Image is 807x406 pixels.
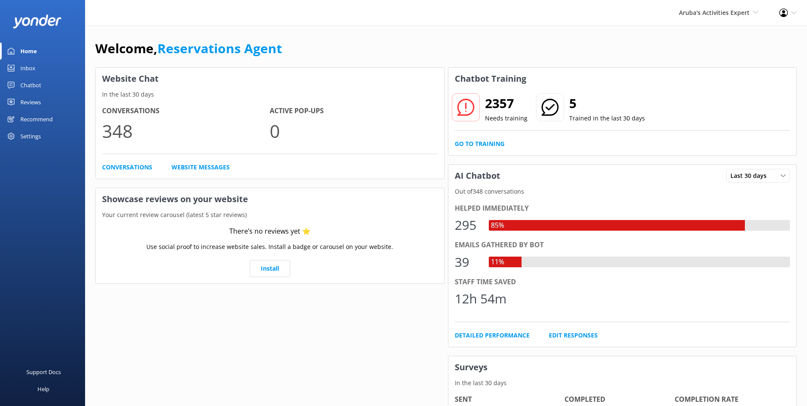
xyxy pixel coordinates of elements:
[448,187,797,196] p: Out of 348 conversations
[270,106,437,117] h4: Active Pop-ups
[229,226,311,237] div: There’s no reviews yet ⭐
[455,277,790,288] div: Staff time saved
[20,94,41,111] div: Reviews
[95,38,282,59] h1: Welcome,
[171,163,230,172] a: Website Messages
[569,114,645,123] p: Trained in the last 30 days
[37,380,49,397] div: Help
[455,331,530,340] a: Detailed Performance
[20,128,41,145] div: Settings
[13,14,62,29] img: yonder-white-logo.png
[679,9,750,17] span: Aruba's Activities Expert
[455,252,480,272] div: 39
[96,90,444,99] p: In the last 30 days
[455,203,790,214] div: Helped immediately
[20,111,53,128] div: Recommend
[565,394,675,405] h4: Completed
[448,378,797,388] p: In the last 30 days
[675,394,785,405] h4: Completion Rate
[448,68,533,90] h3: Chatbot Training
[485,93,528,114] h2: 2357
[270,117,437,145] p: 0
[96,210,444,220] p: Your current review carousel (latest 5 star reviews)
[549,331,598,340] a: Edit Responses
[489,220,506,231] div: 85%
[455,215,480,235] div: 295
[569,93,645,114] h2: 5
[485,114,528,123] p: Needs training
[455,139,505,149] a: Go to Training
[250,260,290,277] a: Install
[448,356,797,378] h3: Surveys
[146,242,393,252] p: Use social proof to increase website sales. Install a badge or carousel on your website.
[489,257,506,268] div: 11%
[455,240,790,251] div: Emails gathered by bot
[730,171,772,180] span: Last 30 days
[455,394,565,405] h4: Sent
[455,289,507,309] div: 12h 54m
[96,188,444,210] h3: Showcase reviews on your website
[157,40,282,57] a: Reservations Agent
[26,363,61,380] div: Support Docs
[102,117,270,145] p: 348
[102,106,270,117] h4: Conversations
[20,43,37,60] div: Home
[102,163,152,172] a: Conversations
[20,77,41,94] div: Chatbot
[448,165,507,187] h3: AI Chatbot
[20,60,35,77] div: Inbox
[96,68,444,90] h3: Website Chat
